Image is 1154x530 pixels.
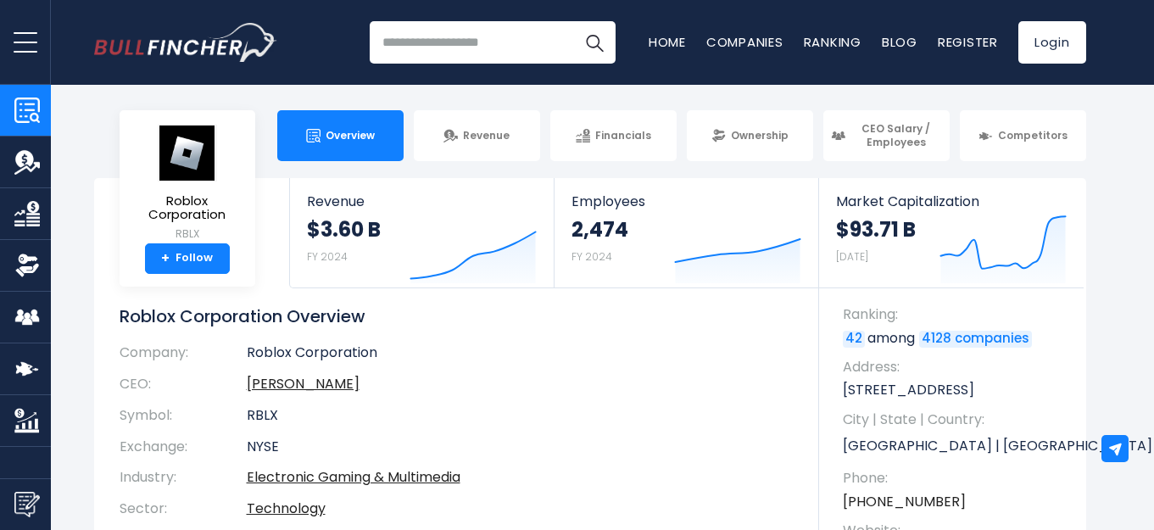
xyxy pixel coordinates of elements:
[843,469,1069,488] span: Phone:
[247,374,360,393] a: ceo
[843,493,966,511] a: [PHONE_NUMBER]
[247,400,794,432] td: RBLX
[555,178,818,287] a: Employees 2,474 FY 2024
[571,216,628,243] strong: 2,474
[120,432,247,463] th: Exchange:
[843,331,865,348] a: 42
[120,494,247,525] th: Sector:
[687,110,813,161] a: Ownership
[550,110,677,161] a: Financials
[120,344,247,369] th: Company:
[595,129,651,142] span: Financials
[960,110,1086,161] a: Competitors
[133,226,242,242] small: RBLX
[307,216,381,243] strong: $3.60 B
[843,433,1069,459] p: [GEOGRAPHIC_DATA] | [GEOGRAPHIC_DATA] | US
[850,122,942,148] span: CEO Salary / Employees
[290,178,554,287] a: Revenue $3.60 B FY 2024
[247,467,460,487] a: Electronic Gaming & Multimedia
[94,23,276,62] a: Go to homepage
[843,329,1069,348] p: among
[823,110,950,161] a: CEO Salary / Employees
[843,410,1069,429] span: City | State | Country:
[571,193,801,209] span: Employees
[145,243,230,274] a: +Follow
[836,216,916,243] strong: $93.71 B
[132,124,243,243] a: Roblox Corporation RBLX
[120,400,247,432] th: Symbol:
[307,249,348,264] small: FY 2024
[247,432,794,463] td: NYSE
[573,21,616,64] button: Search
[843,358,1069,377] span: Address:
[882,33,917,51] a: Blog
[938,33,998,51] a: Register
[571,249,612,264] small: FY 2024
[133,194,242,222] span: Roblox Corporation
[843,305,1069,324] span: Ranking:
[731,129,789,142] span: Ownership
[120,462,247,494] th: Industry:
[120,305,794,327] h1: Roblox Corporation Overview
[161,251,170,266] strong: +
[836,193,1067,209] span: Market Capitalization
[94,23,277,62] img: Bullfincher logo
[919,331,1032,348] a: 4128 companies
[1018,21,1086,64] a: Login
[247,344,794,369] td: Roblox Corporation
[414,110,540,161] a: Revenue
[247,499,326,518] a: Technology
[277,110,404,161] a: Overview
[843,381,1069,399] p: [STREET_ADDRESS]
[307,193,537,209] span: Revenue
[998,129,1068,142] span: Competitors
[463,129,510,142] span: Revenue
[326,129,375,142] span: Overview
[819,178,1084,287] a: Market Capitalization $93.71 B [DATE]
[14,253,40,278] img: Ownership
[120,369,247,400] th: CEO:
[836,249,868,264] small: [DATE]
[804,33,861,51] a: Ranking
[649,33,686,51] a: Home
[706,33,783,51] a: Companies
